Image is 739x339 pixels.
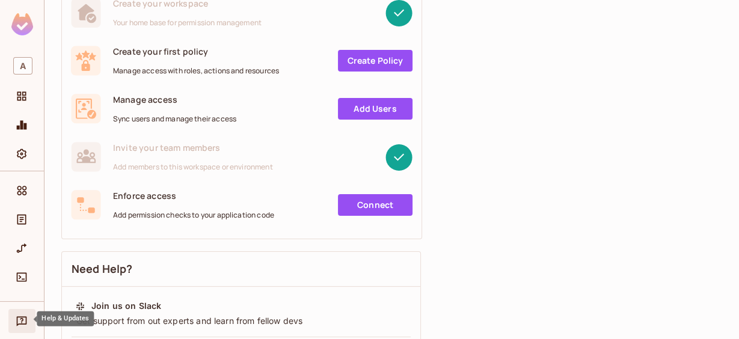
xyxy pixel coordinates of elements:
span: A [13,57,32,75]
div: Audit Log [8,207,35,231]
div: Connect [8,265,35,289]
span: Add members to this workspace or environment [113,162,273,172]
span: Your home base for permission management [113,18,262,28]
span: Create your first policy [113,46,279,57]
span: Enforce access [113,190,274,201]
a: Create Policy [338,50,412,72]
div: Join us on Slack [91,300,161,312]
img: SReyMgAAAABJRU5ErkJggg== [11,13,33,35]
span: Need Help? [72,261,133,276]
a: Add Users [338,98,412,120]
span: Manage access [113,94,236,105]
div: Help & Updates [8,309,35,333]
span: Add permission checks to your application code [113,210,274,220]
span: Manage access with roles, actions and resources [113,66,279,76]
span: Sync users and manage their access [113,114,236,124]
div: Get support from out experts and learn from fellow devs [75,315,407,327]
div: Settings [8,142,35,166]
div: Help & Updates [37,311,94,326]
a: Connect [338,194,412,216]
div: Monitoring [8,113,35,137]
div: Projects [8,84,35,108]
div: URL Mapping [8,236,35,260]
span: Invite your team members [113,142,273,153]
div: Elements [8,179,35,203]
div: Workspace: AWRE [8,52,35,79]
